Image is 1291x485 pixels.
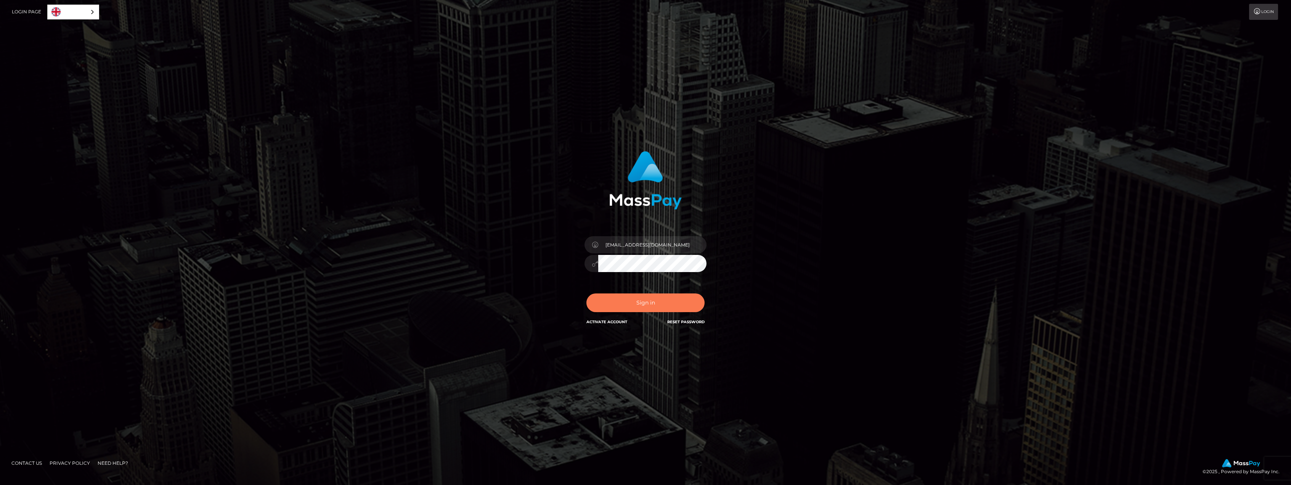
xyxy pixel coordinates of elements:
img: MassPay Login [609,151,682,209]
input: E-mail... [598,236,707,253]
a: Login Page [12,4,41,20]
div: Language [47,5,99,19]
a: Contact Us [8,457,45,469]
aside: Language selected: English [47,5,99,19]
div: © 2025 , Powered by MassPay Inc. [1203,459,1285,476]
img: MassPay [1222,459,1260,467]
a: Login [1249,4,1278,20]
a: Reset Password [667,319,705,324]
a: Activate Account [586,319,627,324]
a: English [48,5,99,19]
a: Need Help? [95,457,131,469]
a: Privacy Policy [47,457,93,469]
button: Sign in [586,293,705,312]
